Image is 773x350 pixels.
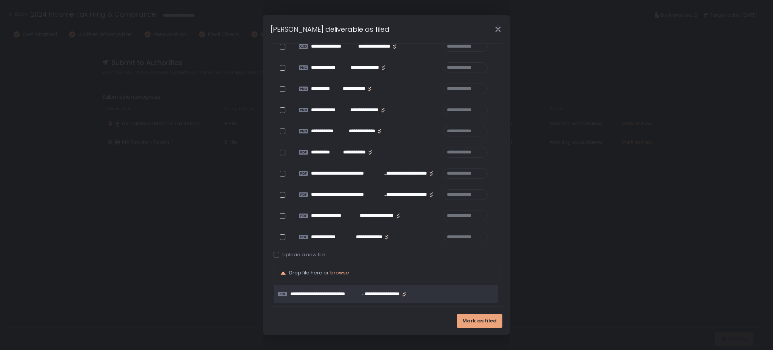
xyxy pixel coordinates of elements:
[289,269,349,276] p: Drop file here or
[462,317,497,324] span: Mark as filed
[457,314,502,328] button: Mark as filed
[271,24,390,34] h1: [PERSON_NAME] deliverable as filed
[486,25,510,34] div: Close
[330,269,349,276] button: browse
